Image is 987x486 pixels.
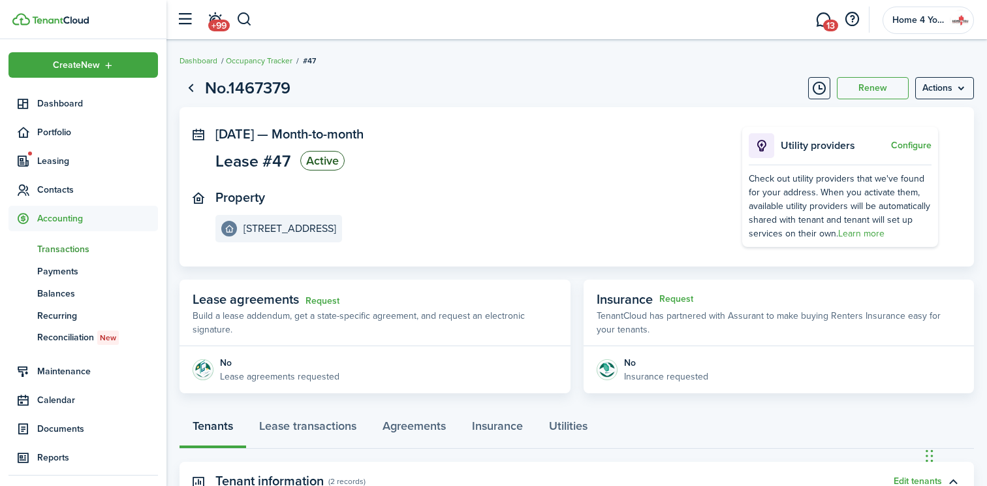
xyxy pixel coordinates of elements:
[922,423,987,486] iframe: Chat Widget
[37,183,158,197] span: Contacts
[8,91,158,116] a: Dashboard
[837,77,909,99] button: Renew
[193,309,557,336] p: Build a lease addendum, get a state-specific agreement, and request an electronic signature.
[811,3,836,37] a: Messaging
[32,16,89,24] img: TenantCloud
[597,309,962,336] p: TenantCloud has partnered with Assurant to make buying Renters Insurance easy for your tenants.
[838,227,885,240] a: Learn more
[246,410,369,449] a: Lease transactions
[202,3,227,37] a: Notifications
[243,223,336,235] e-details-info-title: [STREET_ADDRESS]
[950,10,971,31] img: Home 4 You Properties
[37,287,158,300] span: Balances
[749,172,932,240] div: Check out utility providers that we've found for your address. When you activate them, available ...
[891,140,932,151] button: Configure
[226,55,292,67] a: Occupancy Tracker
[236,8,253,31] button: Search
[100,332,116,344] span: New
[37,125,158,139] span: Portfolio
[915,77,974,99] button: Open menu
[926,436,933,476] div: Drag
[37,309,158,323] span: Recurring
[8,52,158,78] button: Open menu
[205,76,290,101] h1: No.1467379
[180,55,217,67] a: Dashboard
[172,7,197,32] button: Open sidebar
[37,265,158,278] span: Payments
[220,356,339,370] div: No
[8,304,158,327] a: Recurring
[215,153,290,169] span: Lease #47
[8,445,158,470] a: Reports
[220,370,339,383] p: Lease agreements requested
[8,260,158,282] a: Payments
[37,154,158,168] span: Leasing
[215,124,254,144] span: [DATE]
[624,370,708,383] p: Insurance requested
[597,289,653,309] span: Insurance
[841,8,863,31] button: Open resource center
[808,77,830,99] button: Timeline
[8,238,158,260] a: Transactions
[53,61,100,70] span: Create New
[823,20,838,31] span: 13
[37,393,158,407] span: Calendar
[624,356,708,370] div: No
[892,16,945,25] span: Home 4 You Properties
[37,364,158,378] span: Maintenance
[300,151,345,170] status: Active
[8,282,158,304] a: Balances
[37,331,158,345] span: Reconciliation
[37,451,158,464] span: Reports
[303,55,316,67] span: #47
[208,20,230,31] span: +99
[305,296,339,306] a: Request
[193,289,299,309] span: Lease agreements
[37,212,158,225] span: Accounting
[536,410,601,449] a: Utilities
[257,124,268,144] span: —
[8,327,158,349] a: ReconciliationNew
[369,410,459,449] a: Agreements
[37,422,158,436] span: Documents
[781,138,888,154] p: Utility providers
[12,13,30,25] img: TenantCloud
[272,124,364,144] span: Month-to-month
[659,294,693,304] button: Request
[37,242,158,256] span: Transactions
[37,97,158,110] span: Dashboard
[180,77,202,99] a: Go back
[915,77,974,99] menu-btn: Actions
[597,359,618,380] img: Insurance protection
[215,190,265,205] panel-main-title: Property
[193,359,213,380] img: Agreement e-sign
[459,410,536,449] a: Insurance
